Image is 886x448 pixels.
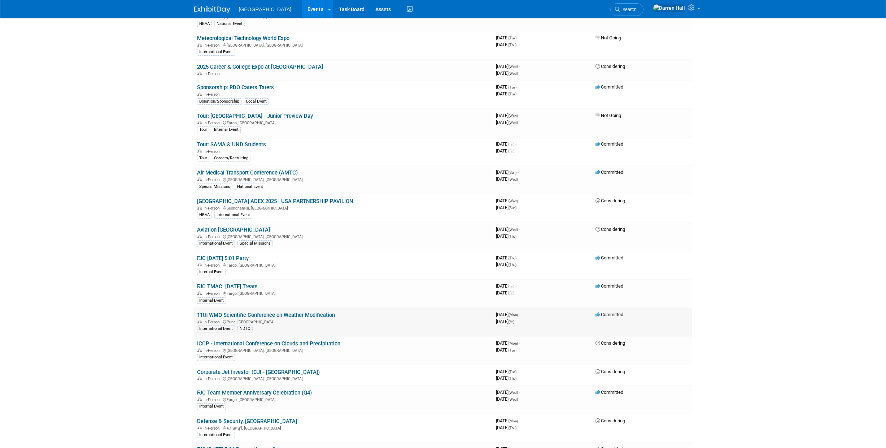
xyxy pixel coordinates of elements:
[197,376,202,380] img: In-Person Event
[197,72,202,75] img: In-Person Event
[197,297,226,304] div: Internal Event
[212,155,250,161] div: Careers/Recruiting
[197,49,235,55] div: International Event
[509,234,516,238] span: (Thu)
[509,284,514,288] span: (Fri)
[509,426,516,430] span: (Thu)
[509,391,518,395] span: (Wed)
[519,312,520,317] span: -
[509,341,518,345] span: (Mon)
[509,85,516,89] span: (Tue)
[197,121,202,124] img: In-Person Event
[496,84,519,90] span: [DATE]
[595,227,625,232] span: Considering
[197,35,289,42] a: Meteorological Technology World Expo
[197,120,490,125] div: Fargo, [GEOGRAPHIC_DATA]
[204,121,222,125] span: In-Person
[197,283,258,290] a: FJC TMAC: [DATE] Treats
[214,21,245,27] div: National Event
[496,290,514,296] span: [DATE]
[197,177,202,181] img: In-Person Event
[595,389,623,395] span: Committed
[204,320,222,324] span: In-Person
[197,340,340,347] a: ICCP - International Conference on Clouds and Precipitation
[509,291,514,295] span: (Fri)
[595,64,625,69] span: Considering
[197,21,212,27] div: NBAA
[197,227,270,233] a: Aviation [GEOGRAPHIC_DATA]
[595,35,621,40] span: Not Going
[197,348,202,352] img: In-Person Event
[197,126,209,133] div: Tour
[197,326,235,332] div: International Event
[509,228,518,232] span: (Wed)
[197,396,490,402] div: Fargo, [GEOGRAPHIC_DATA]
[496,389,520,395] span: [DATE]
[197,432,235,438] div: International Event
[496,418,520,423] span: [DATE]
[197,369,320,375] a: Corporate Jet Investor (CJI - [GEOGRAPHIC_DATA])
[496,35,519,40] span: [DATE]
[197,155,209,161] div: Tour
[496,113,520,118] span: [DATE]
[496,233,516,239] span: [DATE]
[496,148,514,154] span: [DATE]
[509,376,516,380] span: (Thu)
[515,141,516,147] span: -
[519,389,520,395] span: -
[496,369,519,374] span: [DATE]
[197,149,202,153] img: In-Person Event
[518,369,519,374] span: -
[653,4,685,12] img: Darren Hall
[496,176,518,182] span: [DATE]
[509,114,518,118] span: (Wed)
[197,291,202,295] img: In-Person Event
[518,35,519,40] span: -
[519,64,520,69] span: -
[197,176,490,182] div: [GEOGRAPHIC_DATA], [GEOGRAPHIC_DATA]
[496,396,518,402] span: [DATE]
[518,84,519,90] span: -
[509,199,518,203] span: (Wed)
[204,397,222,402] span: In-Person
[595,255,623,260] span: Committed
[197,403,226,410] div: Internal Event
[496,42,516,47] span: [DATE]
[197,290,490,296] div: Fargo, [GEOGRAPHIC_DATA]
[235,184,265,190] div: National Event
[595,340,625,346] span: Considering
[595,418,625,423] span: Considering
[197,43,202,47] img: In-Person Event
[204,43,222,48] span: In-Person
[509,72,518,76] span: (Wed)
[519,340,520,346] span: -
[509,177,518,181] span: (Wed)
[204,348,222,353] span: In-Person
[197,255,249,262] a: FJC [DATE] 5:01 Party
[204,72,222,76] span: In-Person
[518,255,519,260] span: -
[204,234,222,239] span: In-Person
[509,397,518,401] span: (Wed)
[197,425,490,431] div: จ.นนทบุรี, [GEOGRAPHIC_DATA]
[509,43,516,47] span: (Thu)
[509,256,516,260] span: (Thu)
[595,113,621,118] span: Not Going
[197,262,490,268] div: Fargo, [GEOGRAPHIC_DATA]
[509,92,516,96] span: (Tue)
[595,84,623,90] span: Committed
[197,240,235,247] div: International Event
[197,205,490,211] div: Seongnam-si, [GEOGRAPHIC_DATA]
[197,184,232,190] div: Special Missions
[509,348,516,352] span: (Tue)
[197,64,323,70] a: 2025 Career & College Expo at [GEOGRAPHIC_DATA]
[197,198,353,204] a: [GEOGRAPHIC_DATA] ADEX 2025 | USA PARTNERSHIP PAVILION
[239,7,292,12] span: [GEOGRAPHIC_DATA]
[509,121,518,125] span: (Wed)
[204,263,222,268] span: In-Person
[496,198,520,203] span: [DATE]
[204,291,222,296] span: In-Person
[519,198,520,203] span: -
[244,98,269,105] div: Local Event
[595,141,623,147] span: Committed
